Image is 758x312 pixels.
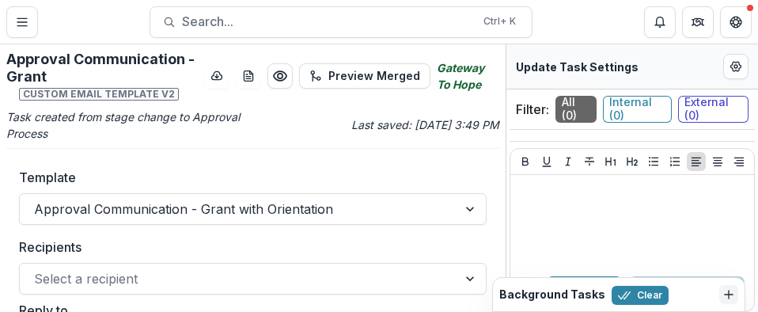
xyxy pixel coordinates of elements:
button: Internal [546,276,623,302]
div: Ctrl + K [480,13,519,30]
button: Ordered List [665,152,684,171]
button: Align Center [708,152,727,171]
span: Custom email template v2 [19,88,179,101]
button: Bullet List [644,152,663,171]
button: Preview Merged [299,63,430,89]
p: Last saved: [DATE] 3:49 PM [256,116,498,133]
button: Align Right [730,152,749,171]
button: download-button [204,63,229,89]
h2: Approval Communication - Grant [6,51,198,102]
button: Heading 2 [623,152,642,171]
p: Update Task Settings [516,59,639,75]
span: All ( 0 ) [555,96,597,123]
button: Partners [682,6,714,38]
p: Filter: [516,100,549,119]
h2: Background Tasks [499,288,605,302]
label: Recipients [19,238,477,257]
button: Search... [150,6,532,38]
button: Align Left [687,152,706,171]
button: Toggle Menu [6,6,38,38]
button: Preview cdce0783-8cd0-4089-9fec-978d77a31767.pdf [267,63,293,89]
i: Gateway To Hope [437,59,499,93]
span: External ( 0 ) [678,96,749,123]
button: Heading 1 [601,152,620,171]
button: Bold [516,152,535,171]
span: Search... [182,14,474,29]
p: Task created from stage change to Approval Process [6,108,249,142]
button: Edit Form Settings [723,54,749,79]
label: Template [19,168,477,187]
span: Internal ( 0 ) [603,96,672,123]
button: Get Help [720,6,752,38]
button: Strike [580,152,599,171]
button: Notifications [644,6,676,38]
button: download-word-button [236,63,261,89]
button: Clear [612,286,669,305]
button: Add Comment [629,276,745,302]
button: Underline [537,152,556,171]
button: Italicize [559,152,578,171]
button: Dismiss [719,285,738,304]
